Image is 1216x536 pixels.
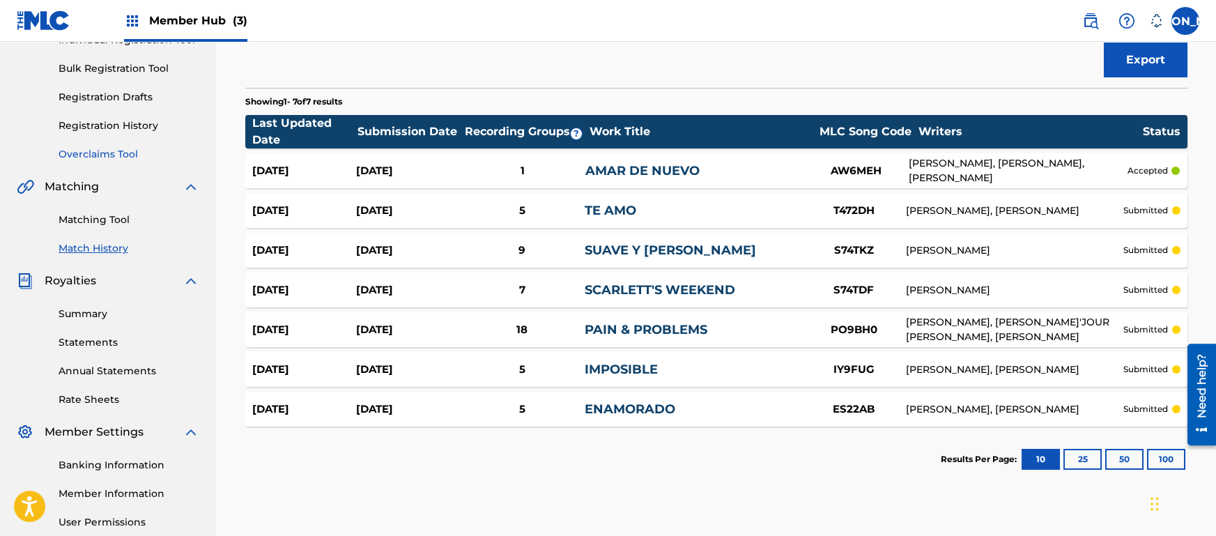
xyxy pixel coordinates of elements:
div: [PERSON_NAME] [906,243,1123,258]
div: S74TKZ [801,243,906,259]
div: Last Updated Date [252,115,357,148]
div: 18 [460,322,585,338]
div: 5 [460,203,585,219]
p: Showing 1 - 7 of 7 results [245,95,342,108]
div: Help [1113,7,1141,35]
div: Submission Date [357,123,462,140]
div: Recording Groups [463,123,588,140]
img: Member Settings [17,424,33,441]
a: AMAR DE NUEVO [585,163,700,178]
p: submitted [1123,363,1168,376]
div: [DATE] [252,362,356,378]
p: submitted [1123,244,1168,256]
a: Statements [59,335,199,350]
a: Member Information [59,487,199,501]
div: [DATE] [356,243,460,259]
div: Writers [918,123,1141,140]
iframe: Resource Center [1177,339,1216,451]
a: User Permissions [59,515,199,530]
div: IY9FUG [801,362,906,378]
div: [PERSON_NAME], [PERSON_NAME] [906,402,1123,417]
div: [DATE] [252,401,356,418]
div: [DATE] [252,163,356,179]
a: PAIN & PROBLEMS [585,322,707,337]
p: submitted [1123,403,1168,415]
div: [DATE] [356,322,460,338]
img: Royalties [17,273,33,289]
span: Royalties [45,273,96,289]
a: ENAMORADO [585,401,675,417]
div: [PERSON_NAME], [PERSON_NAME], [PERSON_NAME] [909,156,1128,185]
a: Matching Tool [59,213,199,227]
img: MLC Logo [17,10,70,31]
button: 25 [1063,449,1102,470]
div: ES22AB [801,401,906,418]
p: accepted [1127,164,1167,177]
div: [PERSON_NAME], [PERSON_NAME] [906,362,1123,377]
a: Banking Information [59,458,199,473]
div: AW6MEH [804,163,909,179]
div: [PERSON_NAME], [PERSON_NAME] [906,204,1123,218]
div: 5 [460,401,585,418]
div: [DATE] [252,322,356,338]
span: (3) [233,14,247,27]
div: [DATE] [356,282,460,298]
img: expand [183,178,199,195]
a: Registration History [59,118,199,133]
img: Matching [17,178,34,195]
div: PO9BH0 [801,322,906,338]
a: SUAVE Y [PERSON_NAME] [585,243,756,258]
div: Work Title [589,123,812,140]
a: Match History [59,241,199,256]
div: [DATE] [252,243,356,259]
div: 9 [460,243,585,259]
div: Status [1142,123,1180,140]
span: Matching [45,178,99,195]
a: Bulk Registration Tool [59,61,199,76]
a: Rate Sheets [59,392,199,407]
div: S74TDF [801,282,906,298]
a: SCARLETT'S WEEKEND [585,282,735,298]
a: Registration Drafts [59,90,199,105]
a: Overclaims Tool [59,147,199,162]
a: Summary [59,307,199,321]
div: [DATE] [356,401,460,418]
img: expand [183,273,199,289]
img: Top Rightsholders [124,13,141,29]
div: [DATE] [356,203,460,219]
p: submitted [1123,323,1168,336]
iframe: Chat Widget [1146,469,1216,536]
a: Public Search [1077,7,1105,35]
p: submitted [1123,204,1168,217]
div: User Menu [1171,7,1199,35]
div: [DATE] [252,203,356,219]
img: search [1082,13,1099,29]
div: 5 [460,362,585,378]
button: 10 [1022,449,1060,470]
div: T472DH [801,203,906,219]
a: TE AMO [585,203,636,218]
div: [DATE] [252,282,356,298]
a: IMPOSIBLE [585,362,658,377]
p: Results Per Page: [941,453,1020,466]
span: Member Hub [149,13,247,29]
div: [DATE] [356,163,460,179]
a: Annual Statements [59,364,199,378]
img: expand [183,424,199,441]
div: [DATE] [356,362,460,378]
div: Drag [1150,483,1159,525]
img: help [1118,13,1135,29]
div: [PERSON_NAME] [906,283,1123,298]
button: 100 [1147,449,1185,470]
div: MLC Song Code [813,123,918,140]
div: 7 [460,282,585,298]
div: [PERSON_NAME], [PERSON_NAME]'JOUR [PERSON_NAME], [PERSON_NAME] [906,315,1123,344]
button: Export [1104,43,1187,77]
button: 50 [1105,449,1144,470]
div: 1 [460,163,585,179]
span: Member Settings [45,424,144,441]
span: ? [571,128,582,139]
